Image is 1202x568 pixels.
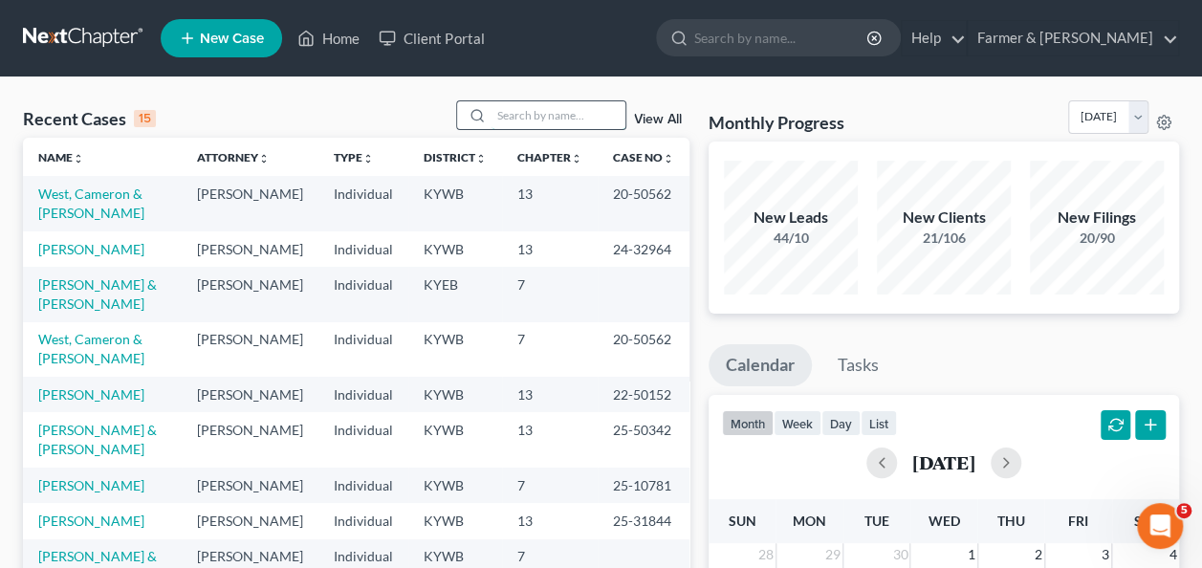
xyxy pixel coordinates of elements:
[258,153,270,164] i: unfold_more
[502,231,598,267] td: 13
[1033,543,1044,566] span: 2
[318,468,408,503] td: Individual
[1030,207,1164,229] div: New Filings
[823,543,842,566] span: 29
[318,322,408,377] td: Individual
[408,503,502,538] td: KYWB
[182,412,318,467] td: [PERSON_NAME]
[38,331,144,366] a: West, Cameron & [PERSON_NAME]
[709,111,844,134] h3: Monthly Progress
[968,21,1178,55] a: Farmer & [PERSON_NAME]
[408,468,502,503] td: KYWB
[424,150,487,164] a: Districtunfold_more
[912,452,975,472] h2: [DATE]
[408,176,502,230] td: KYWB
[38,276,157,312] a: [PERSON_NAME] & [PERSON_NAME]
[571,153,582,164] i: unfold_more
[709,344,812,386] a: Calendar
[1168,543,1179,566] span: 4
[318,176,408,230] td: Individual
[38,150,84,164] a: Nameunfold_more
[724,229,858,248] div: 44/10
[997,513,1025,529] span: Thu
[318,412,408,467] td: Individual
[598,468,689,503] td: 25-10781
[774,410,821,436] button: week
[318,503,408,538] td: Individual
[966,543,977,566] span: 1
[598,377,689,412] td: 22-50152
[492,101,625,129] input: Search by name...
[362,153,374,164] i: unfold_more
[613,150,674,164] a: Case Nounfold_more
[38,186,144,221] a: West, Cameron & [PERSON_NAME]
[598,231,689,267] td: 24-32964
[694,20,869,55] input: Search by name...
[502,176,598,230] td: 13
[821,410,861,436] button: day
[820,344,896,386] a: Tasks
[318,231,408,267] td: Individual
[318,267,408,321] td: Individual
[134,110,156,127] div: 15
[1137,503,1183,549] iframe: Intercom live chat
[598,322,689,377] td: 20-50562
[408,377,502,412] td: KYWB
[502,503,598,538] td: 13
[502,267,598,321] td: 7
[408,322,502,377] td: KYWB
[598,503,689,538] td: 25-31844
[724,207,858,229] div: New Leads
[861,410,897,436] button: list
[722,410,774,436] button: month
[38,422,157,457] a: [PERSON_NAME] & [PERSON_NAME]
[182,176,318,230] td: [PERSON_NAME]
[182,231,318,267] td: [PERSON_NAME]
[756,543,776,566] span: 28
[73,153,84,164] i: unfold_more
[182,322,318,377] td: [PERSON_NAME]
[182,267,318,321] td: [PERSON_NAME]
[38,386,144,403] a: [PERSON_NAME]
[877,207,1011,229] div: New Clients
[1133,513,1157,529] span: Sat
[1176,503,1191,518] span: 5
[729,513,756,529] span: Sun
[369,21,493,55] a: Client Portal
[408,412,502,467] td: KYWB
[928,513,959,529] span: Wed
[200,32,264,46] span: New Case
[877,229,1011,248] div: 21/106
[1030,229,1164,248] div: 20/90
[334,150,374,164] a: Typeunfold_more
[902,21,966,55] a: Help
[517,150,582,164] a: Chapterunfold_more
[502,468,598,503] td: 7
[634,113,682,126] a: View All
[1100,543,1111,566] span: 3
[288,21,369,55] a: Home
[502,412,598,467] td: 13
[408,231,502,267] td: KYWB
[890,543,909,566] span: 30
[38,477,144,493] a: [PERSON_NAME]
[502,322,598,377] td: 7
[197,150,270,164] a: Attorneyunfold_more
[663,153,674,164] i: unfold_more
[182,468,318,503] td: [PERSON_NAME]
[38,513,144,529] a: [PERSON_NAME]
[1068,513,1088,529] span: Fri
[182,377,318,412] td: [PERSON_NAME]
[598,176,689,230] td: 20-50562
[318,377,408,412] td: Individual
[598,412,689,467] td: 25-50342
[182,503,318,538] td: [PERSON_NAME]
[502,377,598,412] td: 13
[408,267,502,321] td: KYEB
[23,107,156,130] div: Recent Cases
[38,241,144,257] a: [PERSON_NAME]
[793,513,826,529] span: Mon
[475,153,487,164] i: unfold_more
[864,513,889,529] span: Tue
